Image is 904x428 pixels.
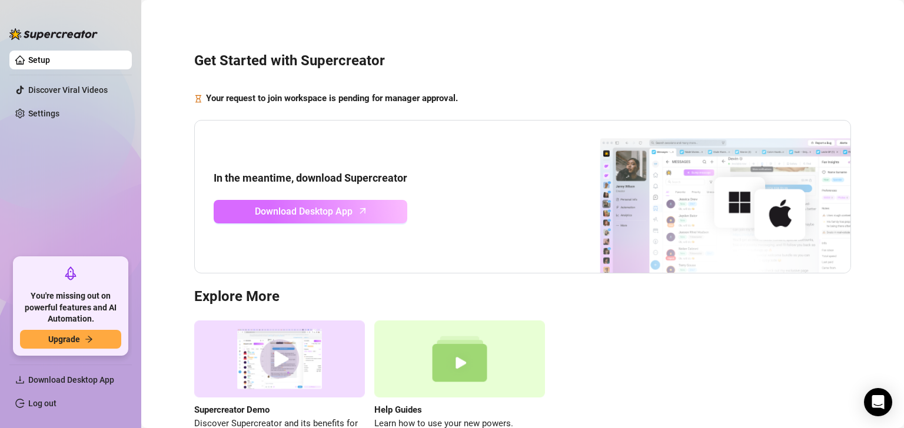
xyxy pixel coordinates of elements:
span: arrow-right [85,335,93,343]
span: Download Desktop App [28,375,114,384]
span: Download Desktop App [255,204,353,219]
button: Upgradearrow-right [20,330,121,349]
div: Open Intercom Messenger [864,388,892,416]
img: supercreator demo [194,320,365,397]
img: help guides [374,320,545,397]
strong: Supercreator Demo [194,404,270,415]
h3: Explore More [194,287,851,306]
img: logo-BBDzfeDw.svg [9,28,98,40]
a: Setup [28,55,50,65]
span: download [15,375,25,384]
span: rocket [64,266,78,280]
strong: Help Guides [374,404,422,415]
span: Upgrade [48,335,80,344]
strong: In the meantime, download Supercreator [214,172,407,184]
a: Download Desktop Apparrow-up [214,200,407,223]
strong: Your request to join workspace is pending for manager approval. [206,93,458,103]
a: Discover Viral Videos [28,85,108,95]
img: download app [556,121,850,273]
span: You're missing out on powerful features and AI Automation. [20,290,121,325]
h3: Get Started with Supercreator [194,52,851,71]
a: Settings [28,109,59,118]
span: hourglass [194,92,202,106]
span: arrow-up [356,204,370,218]
a: Log out [28,399,56,408]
